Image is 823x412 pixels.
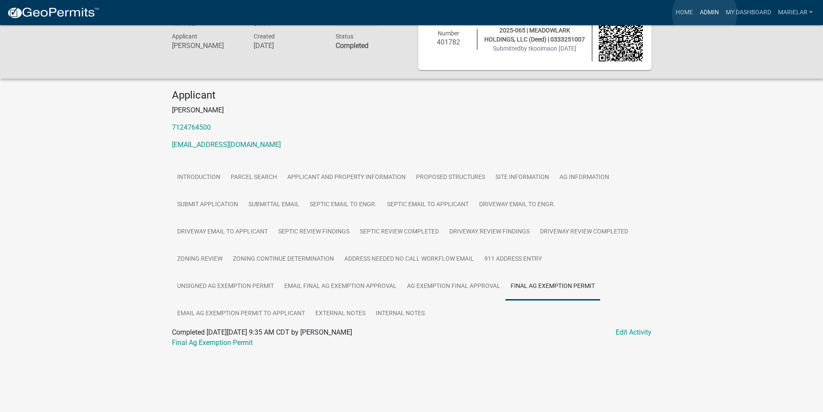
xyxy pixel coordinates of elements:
a: Home [672,4,696,21]
a: Final Ag Exemption Permit [505,273,600,300]
span: Completed [DATE][DATE] 9:35 AM CDT by [PERSON_NAME] [172,328,352,336]
a: Email Ag Exemption Permit to Applicant [172,300,310,328]
a: Driveway Email to Engr. [474,191,560,219]
span: Status [336,33,353,40]
a: Septic Email to Applicant [382,191,474,219]
a: My Dashboard [722,4,775,21]
span: 2025-065 | MEADOWLARK HOLDINGS, LLC (Deed) | 0333251007 [484,27,585,43]
a: Zoning Continue Determination [228,246,339,273]
span: Created [254,33,275,40]
a: 911 Address Entry [479,246,547,273]
a: Applicant and Property Information [282,164,411,192]
a: Parcel search [226,164,282,192]
a: Internal Notes [371,300,430,328]
h6: [DATE] [254,42,323,50]
p: [PERSON_NAME] [172,105,651,115]
a: Site Information [490,164,554,192]
h4: Applicant [172,89,651,102]
span: Submitted on [DATE] [493,45,576,52]
span: Applicant [172,33,197,40]
h6: 401782 [427,38,471,46]
span: Number [438,30,459,37]
strong: Completed [336,42,369,50]
a: Ag Information [554,164,614,192]
span: by tkooima [521,45,550,52]
a: [EMAIL_ADDRESS][DOMAIN_NAME] [172,141,281,149]
a: Admin [696,4,722,21]
a: External Notes [310,300,371,328]
a: marielar [775,4,816,21]
a: Driveway Review Findings [444,218,535,246]
a: 7124764500 [172,123,211,131]
a: Introduction [172,164,226,192]
a: Proposed Structures [411,164,490,192]
a: Driveway Review Completed [535,218,633,246]
img: QR code [599,17,643,61]
a: Unsigned Ag Exemption Permit [172,273,279,300]
a: Septic Review Findings [273,218,355,246]
a: Submittal Email [243,191,305,219]
a: Submit Application [172,191,243,219]
a: Septic Email to Engr. [305,191,382,219]
a: Address Needed No Call Workflow Email [339,246,479,273]
a: Edit Activity [616,327,651,338]
a: Ag Exemption Final Approval [402,273,505,300]
a: Septic Review Completed [355,218,444,246]
h6: [PERSON_NAME] [172,42,241,50]
a: Final Ag Exemption Permit [172,339,253,347]
a: Driveway Email to Applicant [172,218,273,246]
a: Email Final Ag Exemption Approval [279,273,402,300]
a: Zoning Review [172,246,228,273]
